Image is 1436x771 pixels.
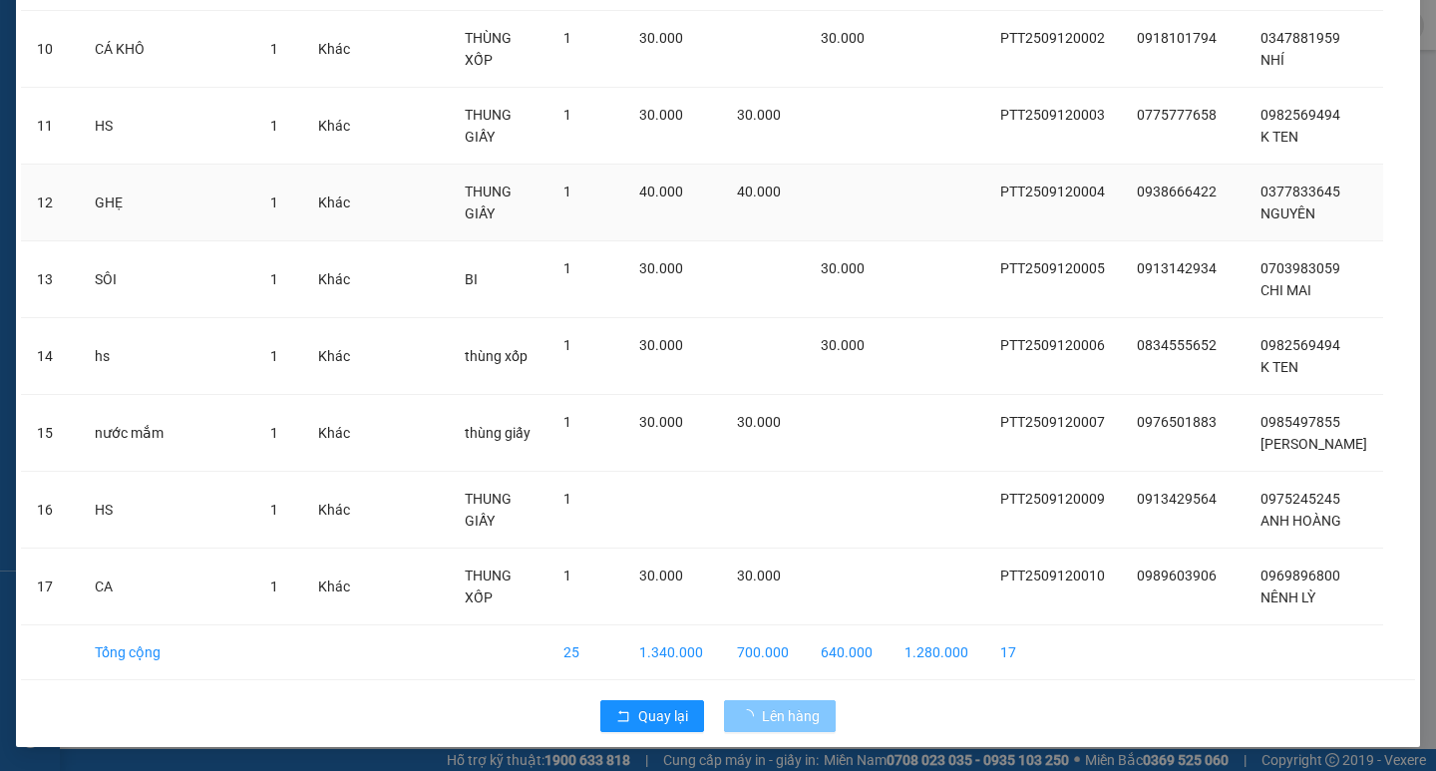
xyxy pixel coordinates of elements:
[1260,589,1315,605] span: NÊNH LỲ
[639,414,683,430] span: 30.000
[563,107,571,123] span: 1
[563,30,571,46] span: 1
[563,184,571,199] span: 1
[21,395,79,472] td: 15
[270,118,278,134] span: 1
[15,117,165,159] div: Gửi: VP [PERSON_NAME]
[465,30,512,68] span: THÙNG XỐP
[465,107,512,145] span: THUNG GIẤY
[737,107,781,123] span: 30.000
[600,700,704,732] button: rollbackQuay lại
[1137,107,1217,123] span: 0775777658
[1000,107,1105,123] span: PTT2509120003
[638,705,688,727] span: Quay lại
[563,414,571,430] span: 1
[639,107,683,123] span: 30.000
[1260,52,1284,68] span: NHÍ
[1000,414,1105,430] span: PTT2509120007
[79,11,254,88] td: CÁ KHÔ
[737,414,781,430] span: 30.000
[21,318,79,395] td: 14
[1137,491,1217,507] span: 0913429564
[79,395,254,472] td: nước mắm
[1260,513,1341,529] span: ANH HOÀNG
[302,472,366,549] td: Khác
[547,625,623,680] td: 25
[1260,359,1298,375] span: K TEN
[1137,568,1217,583] span: 0989603906
[465,184,512,221] span: THUNG GIẤY
[1260,184,1340,199] span: 0377833645
[465,568,512,605] span: THUNG XỐP
[302,241,366,318] td: Khác
[639,260,683,276] span: 30.000
[724,700,836,732] button: Lên hàng
[1000,491,1105,507] span: PTT2509120009
[623,625,721,680] td: 1.340.000
[762,705,820,727] span: Lên hàng
[302,549,366,625] td: Khác
[1137,414,1217,430] span: 0976501883
[465,348,528,364] span: thùng xốp
[1000,568,1105,583] span: PTT2509120010
[465,491,512,529] span: THUNG GIẤY
[1260,568,1340,583] span: 0969896800
[302,318,366,395] td: Khác
[1137,184,1217,199] span: 0938666422
[21,472,79,549] td: 16
[721,625,805,680] td: 700.000
[639,30,683,46] span: 30.000
[79,88,254,165] td: HS
[740,709,762,723] span: loading
[465,425,531,441] span: thùng giấy
[984,625,1121,680] td: 17
[1260,30,1340,46] span: 0347881959
[79,625,254,680] td: Tổng cộng
[563,491,571,507] span: 1
[175,117,358,159] div: Nhận: VP [GEOGRAPHIC_DATA]
[465,271,478,287] span: BI
[1260,205,1315,221] span: NGUYÊN
[1260,491,1340,507] span: 0975245245
[1260,436,1367,452] span: [PERSON_NAME]
[270,425,278,441] span: 1
[1000,260,1105,276] span: PTT2509120005
[270,578,278,594] span: 1
[563,260,571,276] span: 1
[737,184,781,199] span: 40.000
[21,549,79,625] td: 17
[270,41,278,57] span: 1
[1260,337,1340,353] span: 0982569494
[639,337,683,353] span: 30.000
[1137,337,1217,353] span: 0834555652
[805,625,889,680] td: 640.000
[302,88,366,165] td: Khác
[21,88,79,165] td: 11
[1260,260,1340,276] span: 0703983059
[79,549,254,625] td: CA
[1260,129,1298,145] span: K TEN
[113,84,261,106] text: PTT2509120010
[639,184,683,199] span: 40.000
[79,241,254,318] td: SÔI
[270,348,278,364] span: 1
[270,502,278,518] span: 1
[1137,30,1217,46] span: 0918101794
[79,472,254,549] td: HS
[302,395,366,472] td: Khác
[302,165,366,241] td: Khác
[270,194,278,210] span: 1
[1260,414,1340,430] span: 0985497855
[563,337,571,353] span: 1
[1137,260,1217,276] span: 0913142934
[79,318,254,395] td: hs
[1000,337,1105,353] span: PTT2509120006
[1260,107,1340,123] span: 0982569494
[21,241,79,318] td: 13
[21,11,79,88] td: 10
[1260,282,1311,298] span: CHI MAI
[616,709,630,725] span: rollback
[821,260,865,276] span: 30.000
[563,568,571,583] span: 1
[1000,30,1105,46] span: PTT2509120002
